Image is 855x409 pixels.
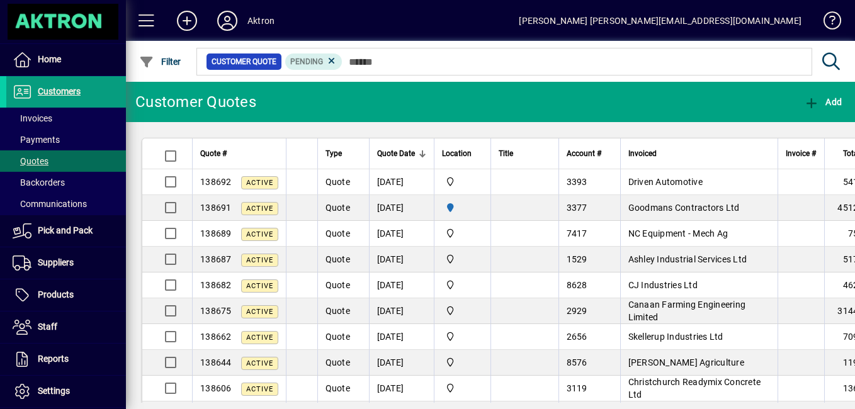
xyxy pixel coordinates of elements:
[442,252,483,266] span: Central
[6,279,126,311] a: Products
[246,333,273,342] span: Active
[38,225,93,235] span: Pick and Pack
[13,113,52,123] span: Invoices
[200,228,232,238] span: 138689
[326,177,350,187] span: Quote
[6,129,126,150] a: Payments
[6,344,126,375] a: Reports
[442,227,483,240] span: Central
[628,228,728,238] span: NC Equipment - Mech Ag
[6,311,126,343] a: Staff
[246,308,273,316] span: Active
[567,147,601,160] span: Account #
[628,177,703,187] span: Driven Automotive
[326,203,350,213] span: Quote
[567,177,587,187] span: 3393
[628,300,746,322] span: Canaan Farming Engineering Limited
[326,357,350,367] span: Quote
[13,177,65,188] span: Backorders
[567,147,613,160] div: Account #
[38,386,70,396] span: Settings
[207,9,247,32] button: Profile
[246,359,273,367] span: Active
[38,257,74,267] span: Suppliers
[212,55,276,68] span: Customer Quote
[628,280,698,290] span: CJ Industries Ltd
[246,256,273,264] span: Active
[804,97,842,107] span: Add
[377,147,426,160] div: Quote Date
[377,147,415,160] span: Quote Date
[6,44,126,76] a: Home
[369,247,434,272] td: [DATE]
[6,108,126,129] a: Invoices
[13,199,87,209] span: Communications
[628,254,747,264] span: Ashley Industrial Services Ltd
[567,203,587,213] span: 3377
[442,330,483,344] span: Central
[369,376,434,401] td: [DATE]
[136,50,184,73] button: Filter
[814,3,839,43] a: Knowledge Base
[499,147,513,160] span: Title
[200,147,227,160] span: Quote #
[326,280,350,290] span: Quote
[567,228,587,238] span: 7417
[442,278,483,292] span: Central
[200,383,232,393] span: 138606
[567,357,587,367] span: 8576
[369,195,434,221] td: [DATE]
[200,332,232,342] span: 138662
[628,147,657,160] span: Invoiced
[567,306,587,316] span: 2929
[290,57,323,66] span: Pending
[567,280,587,290] span: 8628
[519,11,801,31] div: [PERSON_NAME] [PERSON_NAME][EMAIL_ADDRESS][DOMAIN_NAME]
[38,86,81,96] span: Customers
[326,306,350,316] span: Quote
[246,179,273,187] span: Active
[13,135,60,145] span: Payments
[326,383,350,393] span: Quote
[200,357,232,367] span: 138644
[442,356,483,369] span: Central
[246,204,273,213] span: Active
[801,91,845,113] button: Add
[499,147,551,160] div: Title
[628,332,723,342] span: Skellerup Industries Ltd
[135,92,256,112] div: Customer Quotes
[369,272,434,298] td: [DATE]
[6,193,126,215] a: Communications
[247,11,275,31] div: Aktron
[786,147,816,160] span: Invoice #
[38,322,57,332] span: Staff
[6,172,126,193] a: Backorders
[326,228,350,238] span: Quote
[628,203,740,213] span: Goodmans Contractors Ltd
[369,350,434,376] td: [DATE]
[442,175,483,189] span: Central
[246,230,273,238] span: Active
[628,377,761,400] span: Christchurch Readymix Concrete Ltd
[369,324,434,350] td: [DATE]
[38,354,69,364] span: Reports
[567,254,587,264] span: 1529
[139,57,181,67] span: Filter
[369,298,434,324] td: [DATE]
[200,147,278,160] div: Quote #
[567,383,587,393] span: 3119
[167,9,207,32] button: Add
[442,147,472,160] span: Location
[6,215,126,247] a: Pick and Pack
[38,54,61,64] span: Home
[6,247,126,279] a: Suppliers
[369,169,434,195] td: [DATE]
[200,254,232,264] span: 138687
[6,150,126,172] a: Quotes
[13,156,48,166] span: Quotes
[285,53,343,70] mat-chip: Pending Status: Pending
[442,147,483,160] div: Location
[200,177,232,187] span: 138692
[369,221,434,247] td: [DATE]
[628,357,744,367] span: [PERSON_NAME] Agriculture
